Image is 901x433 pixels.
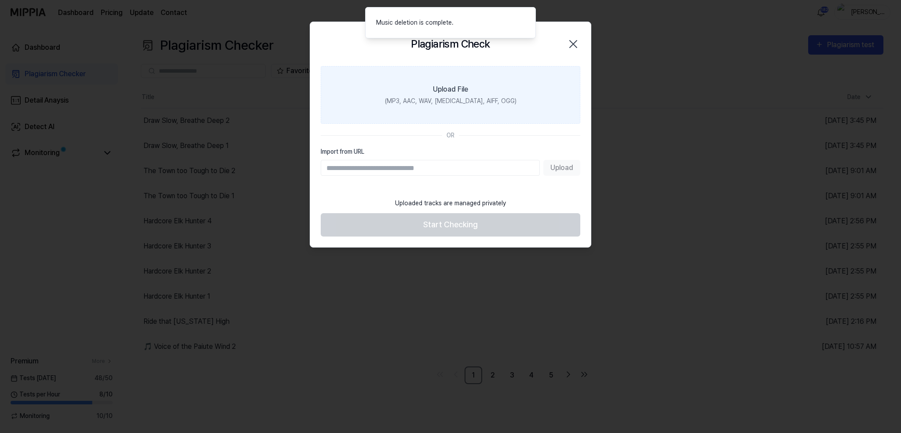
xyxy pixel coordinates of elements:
div: Uploaded tracks are managed privately [390,193,511,213]
h2: Plagiarism Check [411,36,490,52]
div: OR [447,131,454,140]
div: Upload File [433,84,468,95]
div: (MP3, AAC, WAV, [MEDICAL_DATA], AIFF, OGG) [385,96,516,106]
label: Import from URL [321,147,580,156]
